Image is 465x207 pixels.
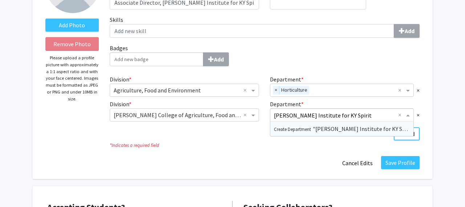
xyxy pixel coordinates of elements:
[270,84,414,97] ng-select: Department
[5,174,31,202] iframe: Chat
[203,52,229,66] button: Badges
[110,15,420,38] label: Skills
[243,111,250,119] span: Clear all
[417,86,420,95] span: ×
[45,55,99,102] p: Please upload a profile picture with approximately a 1:1 aspect ratio and with your face centered...
[45,19,99,32] label: AddProfile Picture
[110,108,259,122] ng-select: Division
[405,27,415,35] b: Add
[243,86,250,95] span: Clear all
[264,75,425,97] div: Department
[270,108,414,122] ng-select: Department
[279,86,309,95] span: Horticulture
[104,100,265,122] div: Division
[110,44,420,66] label: Badges
[337,156,377,170] button: Cancel Edits
[270,121,414,136] ng-dropdown-panel: Options list
[110,52,203,66] input: BadgesAdd
[381,156,420,169] button: Save Profile
[264,100,425,122] div: Department
[274,126,313,132] span: Create Department
[110,24,394,38] input: SkillsAdd
[274,125,416,132] span: "[PERSON_NAME] Institute for KY Spirit"
[214,56,224,63] b: Add
[398,111,404,119] span: Clear all
[417,111,420,119] span: ×
[45,37,99,51] button: Remove Photo
[104,75,265,97] div: Division
[394,24,420,38] button: Skills
[398,86,404,95] span: Clear all
[273,86,279,95] span: ×
[110,142,420,149] i: Indicates a required field
[110,84,259,97] ng-select: Division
